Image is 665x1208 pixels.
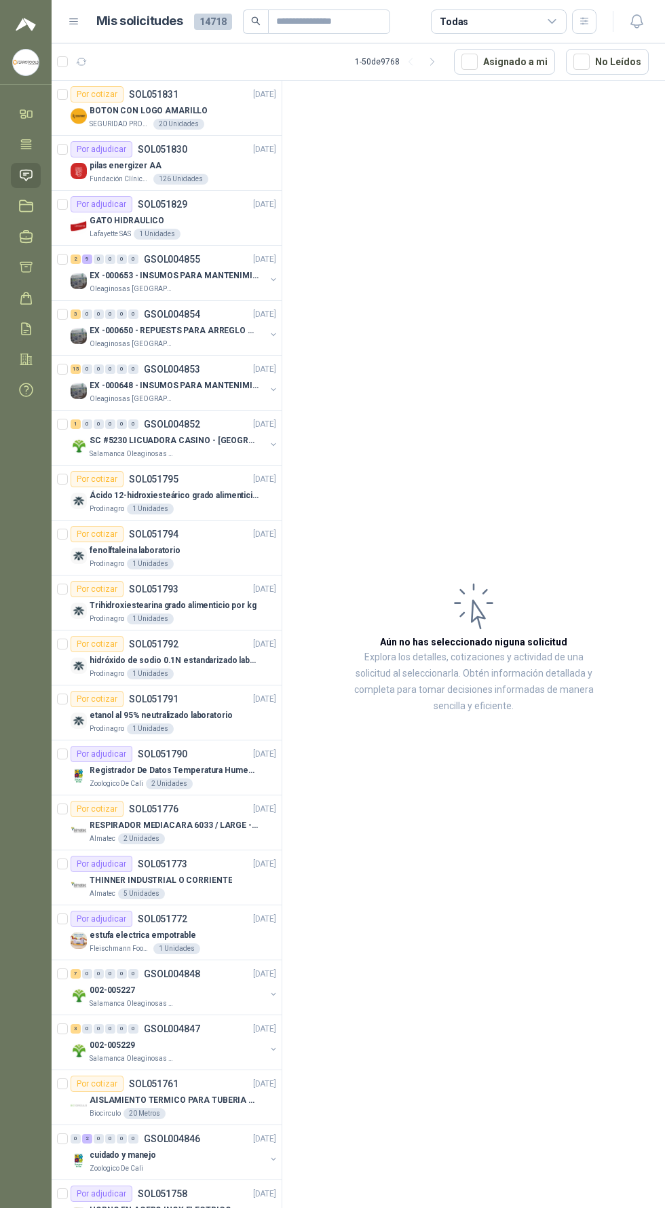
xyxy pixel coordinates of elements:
p: [DATE] [253,1023,276,1036]
p: [DATE] [253,198,276,211]
a: 2 9 0 0 0 0 GSOL004855[DATE] Company LogoEX -000653 - INSUMOS PARA MANTENIMIENTO A CADENASOleagin... [71,251,279,295]
div: 0 [82,969,92,979]
a: 15 0 0 0 0 0 GSOL004853[DATE] Company LogoEX -000648 - INSUMOS PARA MANTENIMIENITO MECANICOOleagi... [71,361,279,404]
a: Por adjudicarSOL051772[DATE] Company Logoestufa electrica empotrableFleischmann Foods S.A.1 Unidades [52,905,282,960]
p: [DATE] [253,143,276,156]
p: SOL051830 [138,145,187,154]
p: SC #5230 LICUADORA CASINO - [GEOGRAPHIC_DATA] [90,434,259,447]
div: Por adjudicar [71,141,132,157]
a: Por cotizarSOL051831[DATE] Company LogoBOTON CON LOGO AMARILLOSEGURIDAD PROVISER LTDA20 Unidades [52,81,282,136]
div: Por cotizar [71,801,123,817]
p: Prodinagro [90,504,124,514]
a: 3 0 0 0 0 0 GSOL004854[DATE] Company LogoEX -000650 - REPUESTS PARA ARREGLO BOMBA DE PLANTAOleagi... [71,306,279,350]
p: [DATE] [253,1078,276,1091]
img: Company Logo [71,108,87,124]
p: GSOL004848 [144,969,200,979]
p: SOL051831 [129,90,178,99]
a: 0 2 0 0 0 0 GSOL004846[DATE] Company Logocuidado y manejoZoologico De Cali [71,1131,279,1174]
img: Logo peakr [16,16,36,33]
p: Almatec [90,888,115,899]
img: Company Logo [71,548,87,564]
div: 0 [117,1134,127,1144]
div: 0 [82,364,92,374]
div: 0 [128,254,138,264]
p: pilas energizer AA [90,159,161,172]
div: 0 [94,254,104,264]
div: 126 Unidades [153,174,208,185]
a: Por cotizarSOL051776[DATE] Company LogoRESPIRADOR MEDIACARA 6033 / LARGE - TALLA GRANDEAlmatec2 U... [52,795,282,850]
div: 0 [128,1024,138,1034]
div: 0 [117,1024,127,1034]
p: Salamanca Oleaginosas SAS [90,1053,175,1064]
img: Company Logo [71,823,87,839]
img: Company Logo [71,1042,87,1059]
div: 3 [71,309,81,319]
div: 0 [82,419,92,429]
p: Prodinagro [90,723,124,734]
p: estufa electrica empotrable [90,929,196,942]
div: Por cotizar [71,526,123,542]
div: 1 - 50 de 9768 [355,51,443,73]
p: hidróxido de sodio 0.1N estandarizado laboratorio [90,654,259,667]
img: Company Logo [71,1097,87,1114]
a: Por adjudicarSOL051829[DATE] Company LogoGATO HIDRAULICOLafayette SAS1 Unidades [52,191,282,246]
p: [DATE] [253,308,276,321]
p: Prodinagro [90,614,124,624]
div: 1 Unidades [127,559,174,569]
img: Company Logo [71,438,87,454]
p: GATO HIDRAULICO [90,214,164,227]
img: Company Logo [71,273,87,289]
p: SOL051795 [129,474,178,484]
div: 0 [128,364,138,374]
div: Por cotizar [71,471,123,487]
div: 0 [105,254,115,264]
p: Zoologico De Cali [90,1163,143,1174]
p: [DATE] [253,968,276,981]
p: THINNER INDUSTRIAL O CORRIENTE [90,874,232,887]
p: [DATE] [253,803,276,816]
p: Prodinagro [90,668,124,679]
img: Company Logo [71,932,87,949]
p: [DATE] [253,583,276,596]
a: Por cotizarSOL051793[DATE] Company LogoTrihidroxiestearina grado alimenticio por kgProdinagro1 Un... [52,575,282,630]
div: 0 [94,1024,104,1034]
p: AISLAMIENTO TERMICO PARA TUBERIA DE 8" [90,1094,259,1107]
div: 0 [82,309,92,319]
p: EX -000648 - INSUMOS PARA MANTENIMIENITO MECANICO [90,379,259,392]
p: [DATE] [253,1188,276,1201]
div: 0 [71,1134,81,1144]
div: 0 [117,419,127,429]
p: Fundación Clínica Shaio [90,174,151,185]
p: Biocirculo [90,1108,121,1119]
div: Por cotizar [71,636,123,652]
div: 0 [117,309,127,319]
img: Company Logo [71,658,87,674]
p: SOL051776 [129,804,178,814]
h3: Aún no has seleccionado niguna solicitud [380,635,567,649]
p: SEGURIDAD PROVISER LTDA [90,119,151,130]
p: SOL051761 [129,1079,178,1089]
a: Por cotizarSOL051792[DATE] Company Logohidróxido de sodio 0.1N estandarizado laboratorioProdinagr... [52,630,282,685]
div: 5 Unidades [118,888,165,899]
div: 0 [94,364,104,374]
p: SOL051758 [138,1189,187,1198]
p: [DATE] [253,88,276,101]
p: [DATE] [253,1133,276,1146]
div: 0 [94,1134,104,1144]
img: Company Logo [71,493,87,509]
div: 1 Unidades [127,668,174,679]
p: [DATE] [253,418,276,431]
p: [DATE] [253,253,276,266]
div: 0 [117,254,127,264]
button: No Leídos [566,49,649,75]
p: Fleischmann Foods S.A. [90,943,151,954]
div: Por adjudicar [71,196,132,212]
p: Zoologico De Cali [90,778,143,789]
div: 0 [117,969,127,979]
p: Trihidroxiestearina grado alimenticio por kg [90,599,256,612]
div: 0 [128,419,138,429]
div: 2 [82,1134,92,1144]
div: 2 Unidades [146,778,193,789]
span: search [251,16,261,26]
div: Por adjudicar [71,856,132,872]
